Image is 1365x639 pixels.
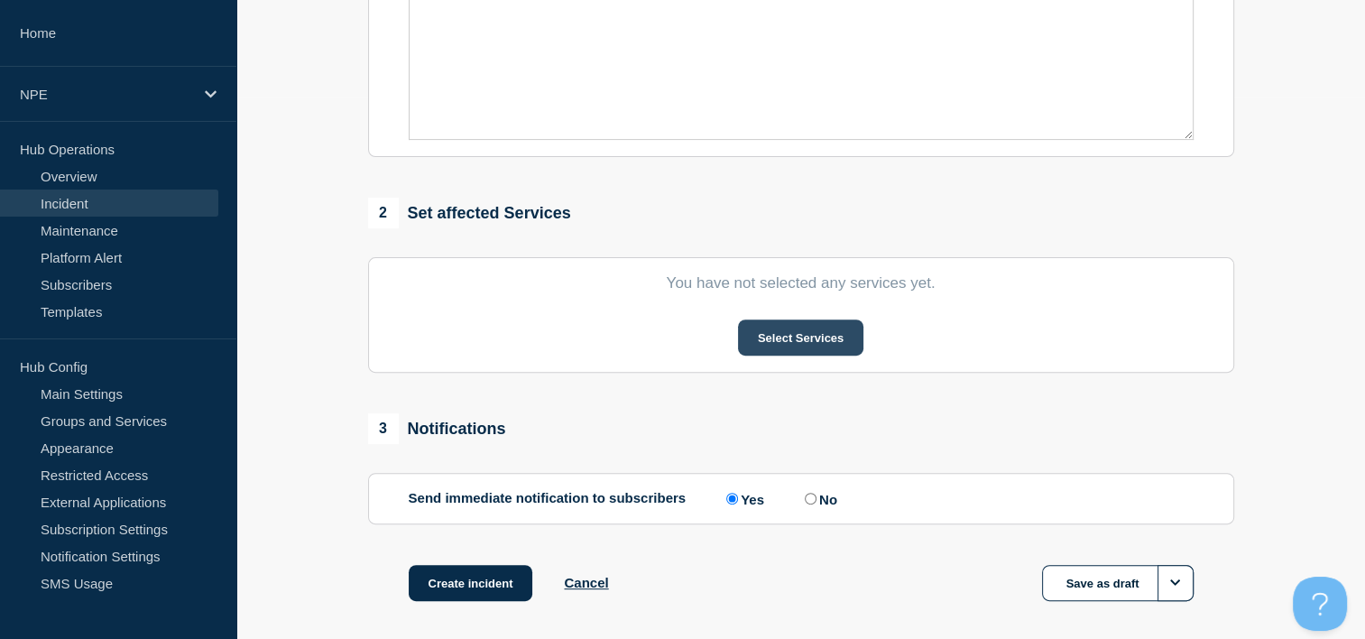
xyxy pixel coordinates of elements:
[564,575,608,590] button: Cancel
[800,490,837,507] label: No
[409,490,1194,507] div: Send immediate notification to subscribers
[409,490,687,507] p: Send immediate notification to subscribers
[368,413,506,444] div: Notifications
[20,87,193,102] p: NPE
[805,493,816,505] input: No
[368,198,399,228] span: 2
[1157,565,1194,601] button: Options
[409,274,1194,292] p: You have not selected any services yet.
[409,565,533,601] button: Create incident
[368,413,399,444] span: 3
[738,319,863,356] button: Select Services
[726,493,738,505] input: Yes
[1293,577,1347,631] iframe: Help Scout Beacon - Open
[722,490,764,507] label: Yes
[1042,565,1194,601] button: Save as draft
[368,198,571,228] div: Set affected Services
